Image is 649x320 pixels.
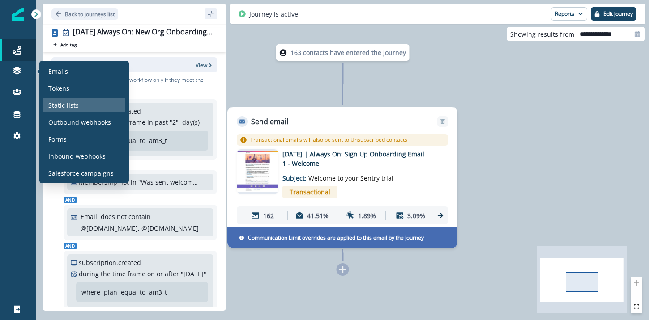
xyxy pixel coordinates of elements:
p: "Was sent welcome email from Marketo [DATE]-[DATE] (exclude from onboarding journey)" [138,177,198,187]
a: Outbound webhooks [43,115,125,129]
p: Consider a contact for the workflow only if they meet the following criteria [64,76,217,92]
p: " [DATE] " [181,269,206,278]
a: Static lists [43,98,125,112]
span: Transactional [282,186,337,198]
p: Edit journey [603,11,633,17]
button: Reports [551,7,587,21]
p: Forms [48,135,67,144]
g: Edge from 3b460c4d-2f5a-415c-a6ea-24023edeaf54 to node-add-under-38e5abda-1d03-478e-9fed-11d68c5e... [342,249,343,261]
p: equal to [121,136,145,145]
p: Static lists [48,101,79,110]
button: Edit journey [591,7,636,21]
p: in past [147,118,168,127]
p: plan [104,287,117,297]
p: Showing results from [510,29,574,39]
p: " 2 " [170,118,179,127]
button: View [196,61,213,69]
p: @[DOMAIN_NAME], @[DOMAIN_NAME] [81,223,199,233]
a: Salesforce campaigns [43,166,125,180]
p: equal to [121,287,145,297]
span: And [64,243,77,249]
div: 163 contacts have entered the journey [257,44,429,61]
p: Salesforce campaigns [48,168,114,178]
div: [DATE] Always On: New Org Onboarding - Welcome Email (Transactional) [73,28,213,38]
p: Tokens [48,84,69,93]
p: 162 [263,211,274,220]
p: subscription.created [79,258,141,267]
button: Go back [51,8,118,20]
p: Transactional emails will also be sent to Unsubscribed contacts [250,136,407,144]
button: Add tag [51,41,78,48]
a: Tokens [43,81,125,95]
p: Journey is active [249,9,298,19]
p: Subject: [282,168,394,183]
p: does not contain [101,212,151,221]
p: am3_t [149,136,167,145]
a: Emails [43,64,125,78]
p: 3.09% [407,211,425,220]
button: zoom out [631,289,642,301]
p: on or after [147,269,179,278]
p: during the time frame [79,269,145,278]
p: 41.51% [307,211,329,220]
p: 1.89% [358,211,376,220]
a: Inbound webhooks [43,149,125,163]
button: sidebar collapse toggle [205,8,217,19]
p: View [196,61,207,69]
p: 163 contacts have entered the journey [290,48,406,57]
span: Welcome to your Sentry trial [308,174,393,182]
span: And [64,197,77,203]
p: Send email [251,116,288,127]
p: Back to journeys list [65,10,115,18]
img: email asset unavailable [237,151,278,193]
p: Outbound webhooks [48,118,111,127]
p: Emails [48,67,68,76]
p: Email [81,212,97,221]
p: am3_t [149,287,167,297]
img: Inflection [12,8,24,21]
a: Forms [43,132,125,146]
p: Communication Limit overrides are applied to this email by the Journey [248,234,424,242]
button: fit view [631,301,642,313]
g: Edge from node-dl-count to 3b460c4d-2f5a-415c-a6ea-24023edeaf54 [342,63,343,105]
p: Inbound webhooks [48,152,106,161]
p: Add tag [60,42,77,47]
p: where [81,287,100,297]
p: day(s) [182,118,200,127]
p: [DATE] | Always On: Sign Up Onboarding Email 1 - Welcome [282,149,426,168]
div: Send emailRemoveTransactional emails will also be sent to Unsubscribed contactsemail asset unavai... [227,107,457,248]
